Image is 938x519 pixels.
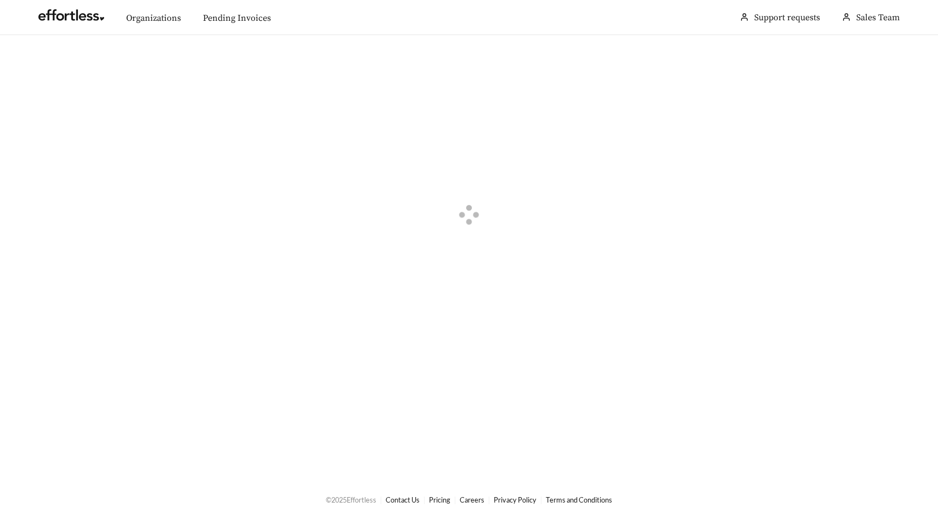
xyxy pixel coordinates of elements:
[203,13,271,24] a: Pending Invoices
[126,13,181,24] a: Organizations
[460,495,484,504] a: Careers
[386,495,420,504] a: Contact Us
[546,495,612,504] a: Terms and Conditions
[856,12,900,23] span: Sales Team
[754,12,820,23] a: Support requests
[326,495,376,504] span: © 2025 Effortless
[429,495,450,504] a: Pricing
[494,495,536,504] a: Privacy Policy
